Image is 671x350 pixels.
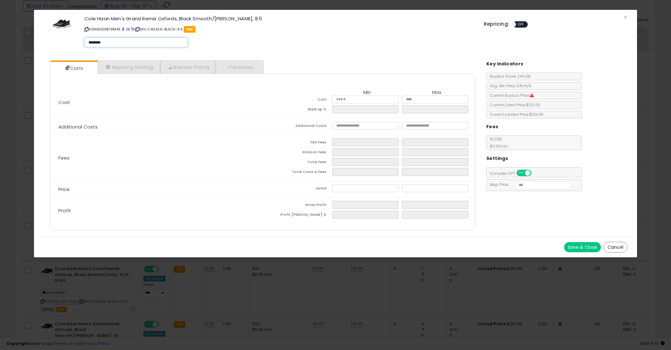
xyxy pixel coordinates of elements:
[184,26,195,33] span: FBA
[126,27,130,32] a: All offer listings
[487,83,531,89] span: Avg. Win Price 24h: N/A
[53,155,263,161] p: Fees
[517,170,525,176] span: ON
[160,61,216,74] a: Business Pricing
[516,22,526,27] span: OFF
[262,158,332,168] td: Total Fees
[262,105,332,115] td: Mark up %
[262,138,332,148] td: FBA Fees
[122,27,125,32] a: BuyBox page
[50,62,97,75] a: Costs
[131,27,134,32] a: Your listing only
[53,187,263,192] p: Price
[262,211,332,221] td: Profit [PERSON_NAME] %
[262,184,332,194] td: Listed
[332,90,402,96] th: Min
[487,93,534,98] span: Current Buybox Price:
[486,155,508,162] h5: Settings
[487,102,540,108] span: Current Listed Price: $129.95
[84,24,474,34] p: ASIN: B0D3B78M4S | SKU: C40426-BLACK-8.5
[53,124,263,129] p: Additional Costs
[603,242,628,253] button: Cancel
[262,201,332,211] td: Gross Profit
[53,100,263,105] p: Cost
[262,148,332,158] td: Amazon Fees
[530,94,534,97] i: Suppressed Buy Box
[53,208,263,213] p: Profit
[402,90,472,96] th: Max
[564,242,601,252] button: Save & Close
[487,112,543,117] span: Current Landed Price: $129.95
[98,61,161,74] a: Repricing Settings
[484,22,509,27] h5: Repricing:
[487,74,530,79] span: BuyBox Share 24h: 0%
[486,123,498,131] h5: Fees
[84,16,474,21] h3: Cole Haan Men's Grand Remix Oxfords, Black Smooth/[PERSON_NAME], 8.5
[262,122,332,132] td: Additional Costs
[486,60,523,68] h5: Key Indicators
[487,182,571,187] span: Map Price:
[262,96,332,105] td: Cost
[262,168,332,178] td: Total Costs & Fees
[487,171,540,176] span: Consider CPT:
[216,61,263,74] a: Analytics
[487,143,508,149] span: $0.30 min
[623,13,628,22] span: ×
[530,170,540,176] span: OFF
[52,16,71,30] img: 31aL1aiSvgL._SL60_.jpg
[487,136,508,149] span: 15.00 %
